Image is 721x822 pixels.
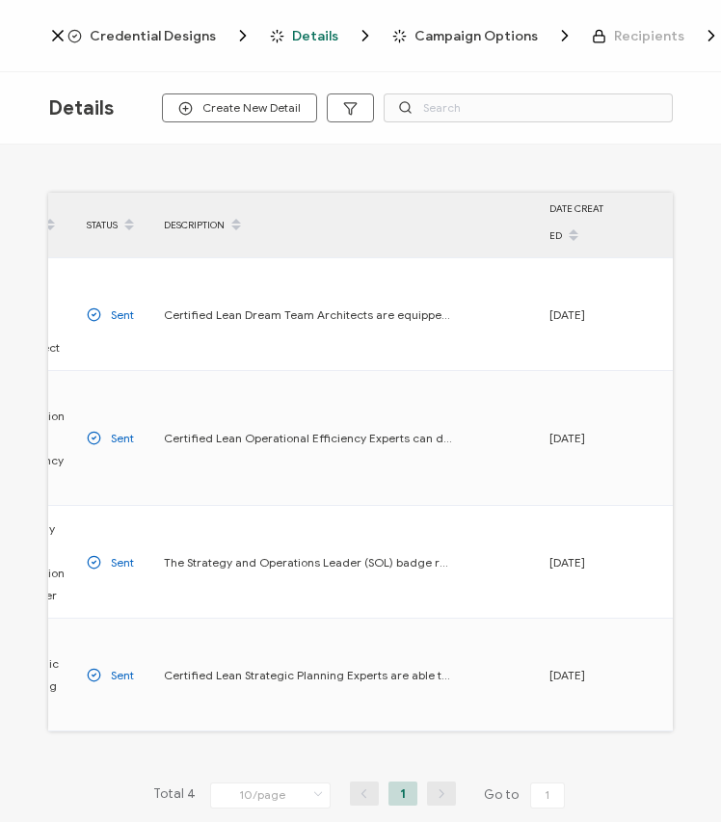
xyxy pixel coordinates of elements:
input: Select [210,782,331,809]
li: 1 [388,782,417,806]
span: Recipients [592,26,721,45]
span: Sent [111,664,134,686]
input: Search [384,93,673,122]
span: Sent [111,427,134,449]
span: Campaign Options [392,26,574,45]
span: Sent [111,304,134,326]
span: Certified Lean Strategic Planning Experts are able to successfully translate vision into the righ... [164,664,453,686]
span: Campaign Options [414,29,538,43]
div: DATE CREATED [540,198,617,252]
span: Details [270,26,375,45]
iframe: Chat Widget [390,604,721,822]
span: Recipients [614,29,684,43]
span: Certified Lean Dream Team Architects are equipped to design, build, and lead high-performing, rig... [164,304,453,326]
span: Credential Designs [90,29,216,43]
span: The Strategy and Operations Leader (SOL) badge recognizes individuals who excel at driving growth... [164,551,453,573]
span: Create New Detail [178,101,301,116]
div: STATUS [77,209,154,242]
span: Certified Lean Operational Efficiency Experts can diagnose inefficiencies, eliminate waste, and i... [164,427,453,449]
button: Create New Detail [162,93,317,122]
span: Details [292,29,338,43]
span: Credential Designs [67,26,253,45]
div: [DATE] [540,304,617,326]
div: [DATE] [540,551,617,573]
div: DESCRIPTION [154,209,540,242]
span: Sent [111,551,134,573]
div: [DATE] [540,427,617,449]
span: Details [48,96,114,120]
span: Total 4 [153,782,196,809]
